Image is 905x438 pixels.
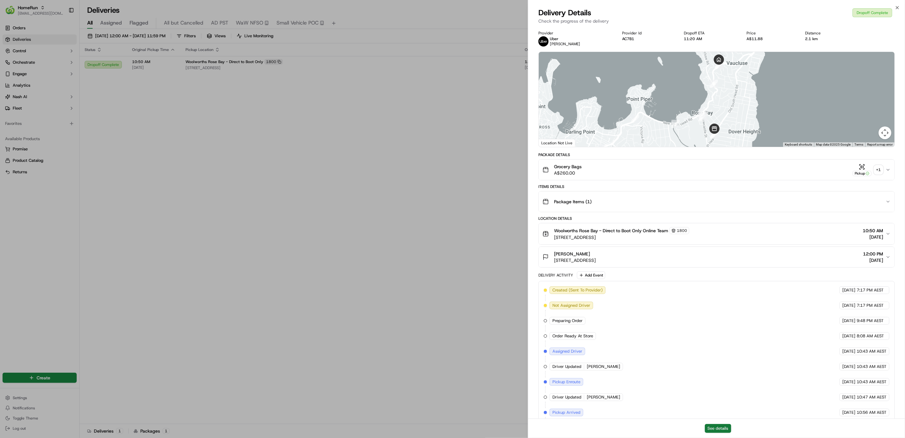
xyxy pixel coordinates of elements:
span: 1800 [677,228,687,233]
button: AC7B1 [622,36,635,41]
div: Location Details [538,216,895,221]
span: • [53,99,55,104]
a: Open this area in Google Maps (opens a new window) [540,139,561,147]
span: 10:50 AM [863,227,883,234]
span: Order Ready At Store [552,333,593,339]
button: Keyboard shortcuts [785,142,812,147]
div: Location Not Live [539,139,575,147]
a: Powered byPylon [45,158,77,163]
div: 3 [600,144,608,153]
span: Not Assigned Driver [552,303,590,308]
span: [DATE] [842,394,855,400]
button: Package Items (1) [539,191,894,212]
span: [DATE] [56,116,69,121]
div: Provider Id [622,31,674,36]
span: [DATE] [842,364,855,370]
span: Pickup Enroute [552,379,580,385]
div: 17 [715,61,723,69]
div: 18 [715,61,723,69]
span: [DATE] [842,410,855,415]
span: 12:00 PM [863,251,883,257]
span: 10:43 AM AEST [857,379,887,385]
div: Provider [538,31,612,36]
div: 9 [710,131,718,139]
div: Dropoff ETA [684,31,737,36]
button: Woolworths Rose Bay - Direct to Boot Only Online Team1800[STREET_ADDRESS]10:50 AM[DATE] [539,223,894,244]
div: 16 [710,80,718,88]
span: [DATE] [56,99,69,104]
span: [PERSON_NAME] [550,41,580,47]
img: 1736555255976-a54dd68f-1ca7-489b-9aae-adbdc363a1c4 [6,61,18,72]
span: [STREET_ADDRESS] [554,234,689,241]
span: [DATE] [863,257,883,263]
img: 1736555255976-a54dd68f-1ca7-489b-9aae-adbdc363a1c4 [13,99,18,104]
img: 1736555255976-a54dd68f-1ca7-489b-9aae-adbdc363a1c4 [13,116,18,121]
button: Grocery BagsA$260.00Pickup+1 [539,160,894,180]
p: Check the progress of the delivery [538,18,895,24]
span: Woolworths Rose Bay - Direct to Boot Only Online Team [554,227,668,234]
span: Map data ©2025 Google [816,143,851,146]
span: Driver Updated [552,394,581,400]
div: 5 [671,120,680,128]
span: Delivery Details [538,8,591,18]
img: Nash [6,6,19,19]
p: Uber [550,36,580,41]
button: Pickup+1 [852,164,883,176]
span: A$260.00 [554,170,582,176]
div: Delivery Activity [538,273,573,278]
button: [PERSON_NAME][STREET_ADDRESS]12:00 PM[DATE] [539,247,894,267]
span: 10:43 AM AEST [857,348,887,354]
button: Map camera controls [879,126,891,139]
div: + 1 [874,165,883,174]
span: [DATE] [842,303,855,308]
a: Terms (opens in new tab) [854,143,863,146]
button: Add Event [577,271,605,279]
span: Created (Sent To Provider) [552,287,603,293]
span: [DATE] [842,287,855,293]
input: Got a question? Start typing here... [17,41,115,48]
button: See all [99,82,116,89]
span: [STREET_ADDRESS] [554,257,596,263]
img: Google [540,139,561,147]
span: [PERSON_NAME] [587,394,620,400]
span: 7:17 PM AEST [857,303,884,308]
div: Items Details [538,184,895,189]
img: 6896339556228_8d8ce7a9af23287cc65f_72.jpg [13,61,25,72]
span: Package Items ( 1 ) [554,198,592,205]
a: Report a map error [867,143,893,146]
div: We're available if you need us! [29,67,88,72]
a: 💻API Documentation [51,140,105,151]
span: 9:48 PM AEST [857,318,884,324]
span: Pylon [63,158,77,163]
div: Distance [805,31,853,36]
div: A$11.88 [747,36,795,41]
div: 2.1 km [805,36,853,41]
span: [DATE] [842,333,855,339]
div: 15 [698,109,707,117]
div: Past conversations [6,83,43,88]
span: [PERSON_NAME] [554,251,590,257]
button: Start new chat [108,63,116,70]
span: API Documentation [60,142,102,149]
span: [PERSON_NAME] [587,364,620,370]
span: 8:08 AM AEST [857,333,884,339]
span: 10:47 AM AEST [857,394,887,400]
span: [DATE] [842,318,855,324]
span: [DATE] [842,379,855,385]
span: 7:17 PM AEST [857,287,884,293]
span: [PERSON_NAME] [20,116,52,121]
span: 10:43 AM AEST [857,364,887,370]
button: Pickup [852,164,872,176]
div: 💻 [54,143,59,148]
a: 📗Knowledge Base [4,140,51,151]
div: Package Details [538,152,895,157]
div: 4 [631,115,639,123]
p: Welcome 👋 [6,25,116,36]
span: Driver Updated [552,364,581,370]
span: 10:56 AM AEST [857,410,887,415]
span: Pickup Arrived [552,410,580,415]
div: Price [747,31,795,36]
button: See details [705,424,731,433]
span: Knowledge Base [13,142,49,149]
img: Masood Aslam [6,110,17,120]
